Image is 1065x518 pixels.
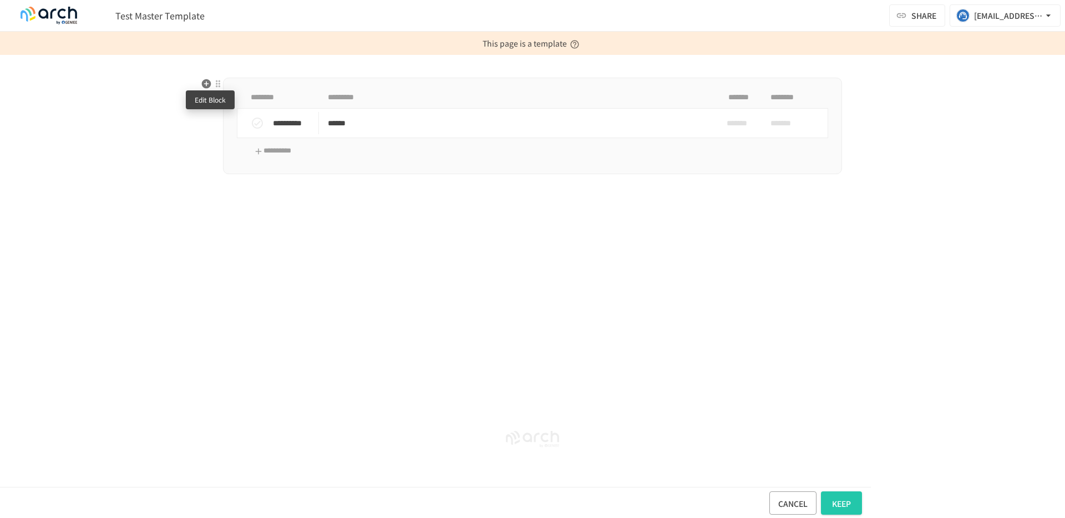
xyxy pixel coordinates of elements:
[483,38,567,49] font: This page is a template
[769,491,816,514] button: cancel
[195,95,226,104] font: Edit Block
[246,112,268,134] button: status
[821,491,862,514] button: keep
[237,87,828,138] table: task table
[911,10,936,21] font: share
[832,497,851,509] font: keep
[889,4,945,27] button: share
[778,497,808,509] font: cancel
[950,4,1061,27] button: [EMAIL_ADDRESS][DOMAIN_NAME]
[115,9,205,22] font: Test Master Template
[13,7,84,24] img: logo-default@2x-9cf2c760.svg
